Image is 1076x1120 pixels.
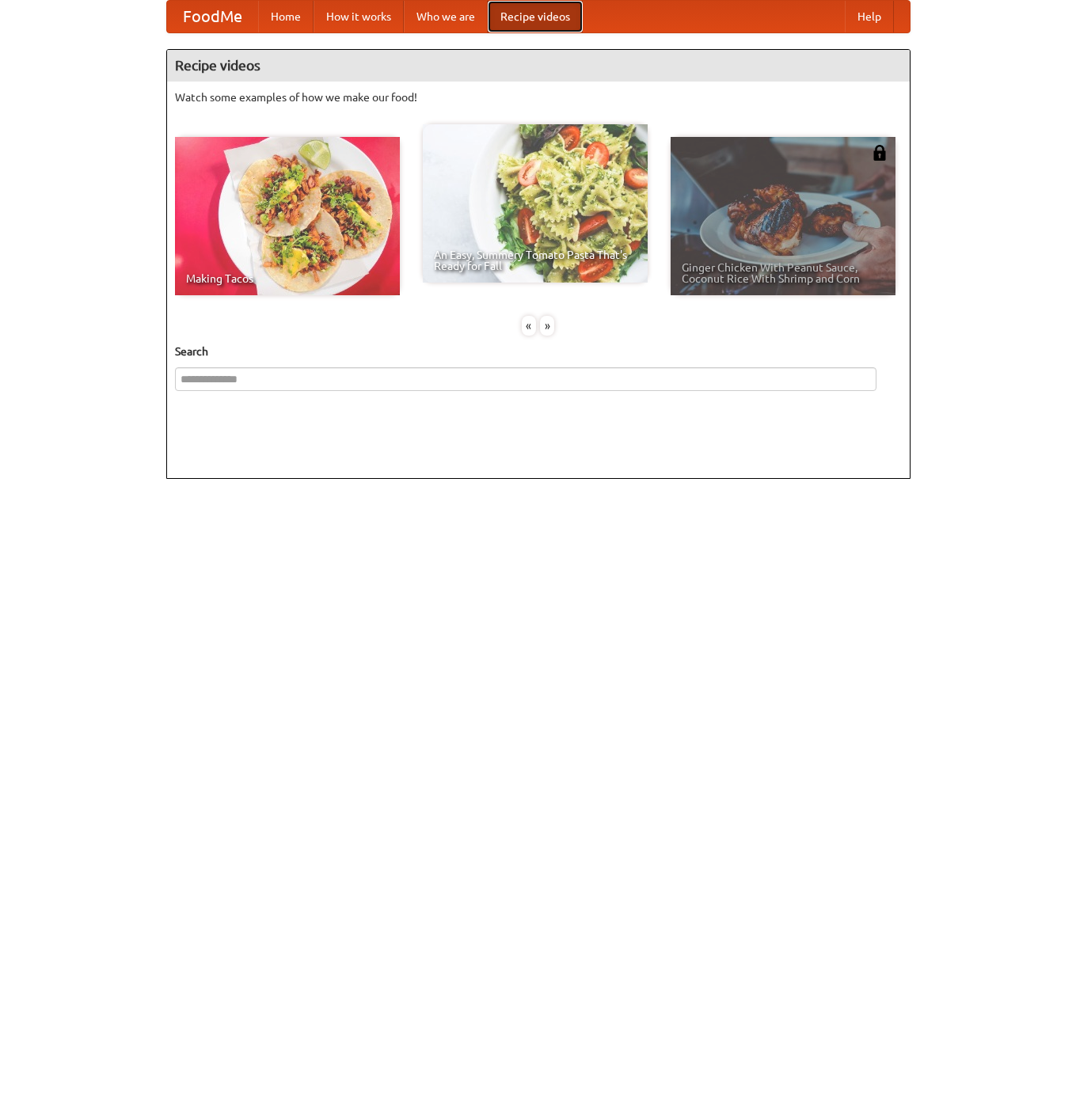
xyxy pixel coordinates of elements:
span: Making Tacos [186,273,389,284]
a: Recipe videos [488,1,583,32]
p: Watch some examples of how we make our food! [175,89,902,105]
img: 483408.png [872,145,888,161]
h4: Recipe videos [167,50,910,82]
div: » [540,316,554,336]
a: FoodMe [167,1,258,32]
a: Help [845,1,894,32]
span: An Easy, Summery Tomato Pasta That's Ready for Fall [434,249,637,271]
a: Making Tacos [175,137,400,295]
h5: Search [175,344,902,359]
a: Home [258,1,314,32]
a: An Easy, Summery Tomato Pasta That's Ready for Fall [423,124,648,283]
div: « [522,316,536,336]
a: How it works [314,1,404,32]
a: Who we are [404,1,488,32]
